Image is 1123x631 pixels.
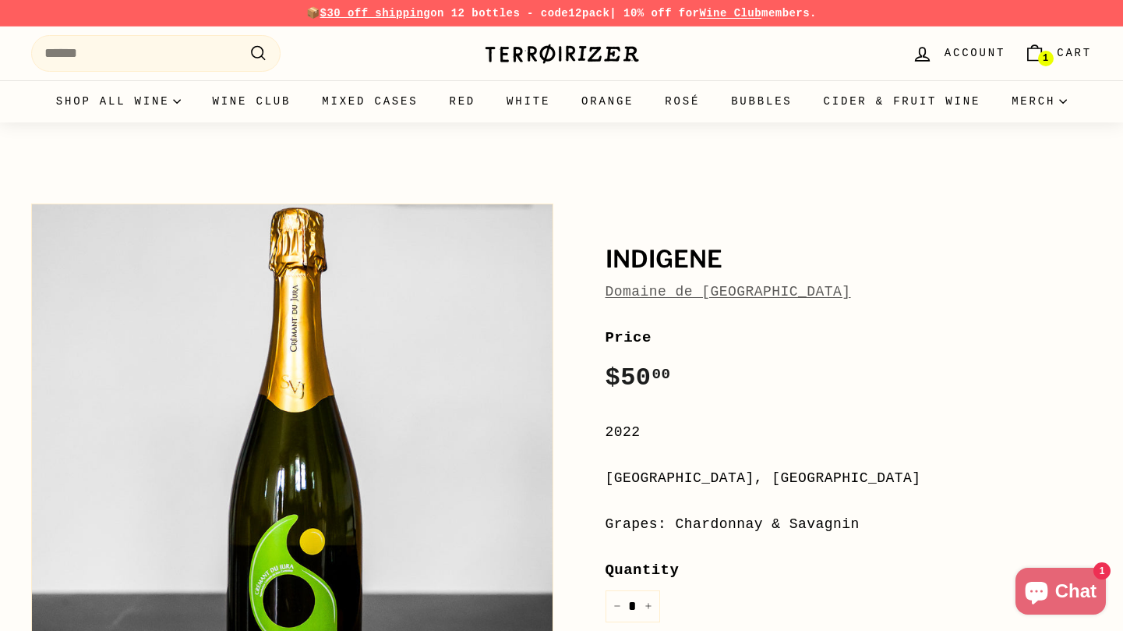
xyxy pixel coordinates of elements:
a: Orange [566,80,649,122]
sup: 00 [652,366,670,383]
label: Quantity [606,558,1093,582]
div: 2022 [606,421,1093,444]
button: Reduce item quantity by one [606,590,629,622]
span: $50 [606,363,671,392]
a: Mixed Cases [306,80,433,122]
label: Price [606,326,1093,349]
input: quantity [606,590,660,622]
p: 📦 on 12 bottles - code | 10% off for members. [31,5,1092,22]
div: Grapes: Chardonnay & Savagnin [606,513,1093,536]
inbox-online-store-chat: Shopify online store chat [1011,568,1111,619]
a: Wine Club [699,7,761,19]
span: $30 off shipping [320,7,431,19]
a: Cart [1015,30,1101,76]
a: Cider & Fruit Wine [808,80,997,122]
span: Cart [1057,44,1092,62]
span: 1 [1043,53,1048,64]
span: Account [945,44,1005,62]
summary: Shop all wine [41,80,197,122]
strong: 12pack [568,7,609,19]
div: [GEOGRAPHIC_DATA], [GEOGRAPHIC_DATA] [606,467,1093,490]
a: Domaine de [GEOGRAPHIC_DATA] [606,284,851,300]
a: Rosé [649,80,715,122]
a: Bubbles [715,80,807,122]
a: White [491,80,566,122]
a: Account [902,30,1015,76]
a: Wine Club [196,80,306,122]
summary: Merch [996,80,1082,122]
button: Increase item quantity by one [637,590,660,622]
h1: Indigene [606,246,1093,273]
a: Red [433,80,491,122]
